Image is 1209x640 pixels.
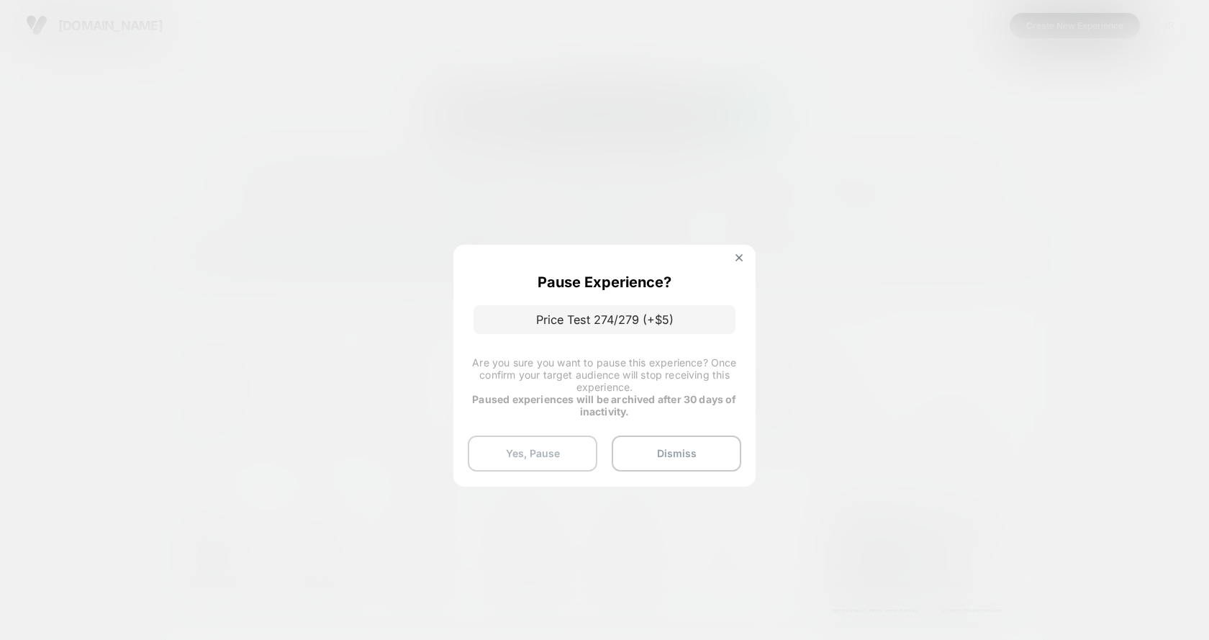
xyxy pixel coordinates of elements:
[472,393,736,418] strong: Paused experiences will be archived after 30 days of inactivity.
[472,356,736,393] span: Are you sure you want to pause this experience? Once confirm your target audience will stop recei...
[474,305,735,334] p: Price Test 274/279 (+$5)
[735,254,743,261] img: close
[538,274,671,291] p: Pause Experience?
[612,436,741,472] button: Dismiss
[468,436,597,472] button: Yes, Pause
